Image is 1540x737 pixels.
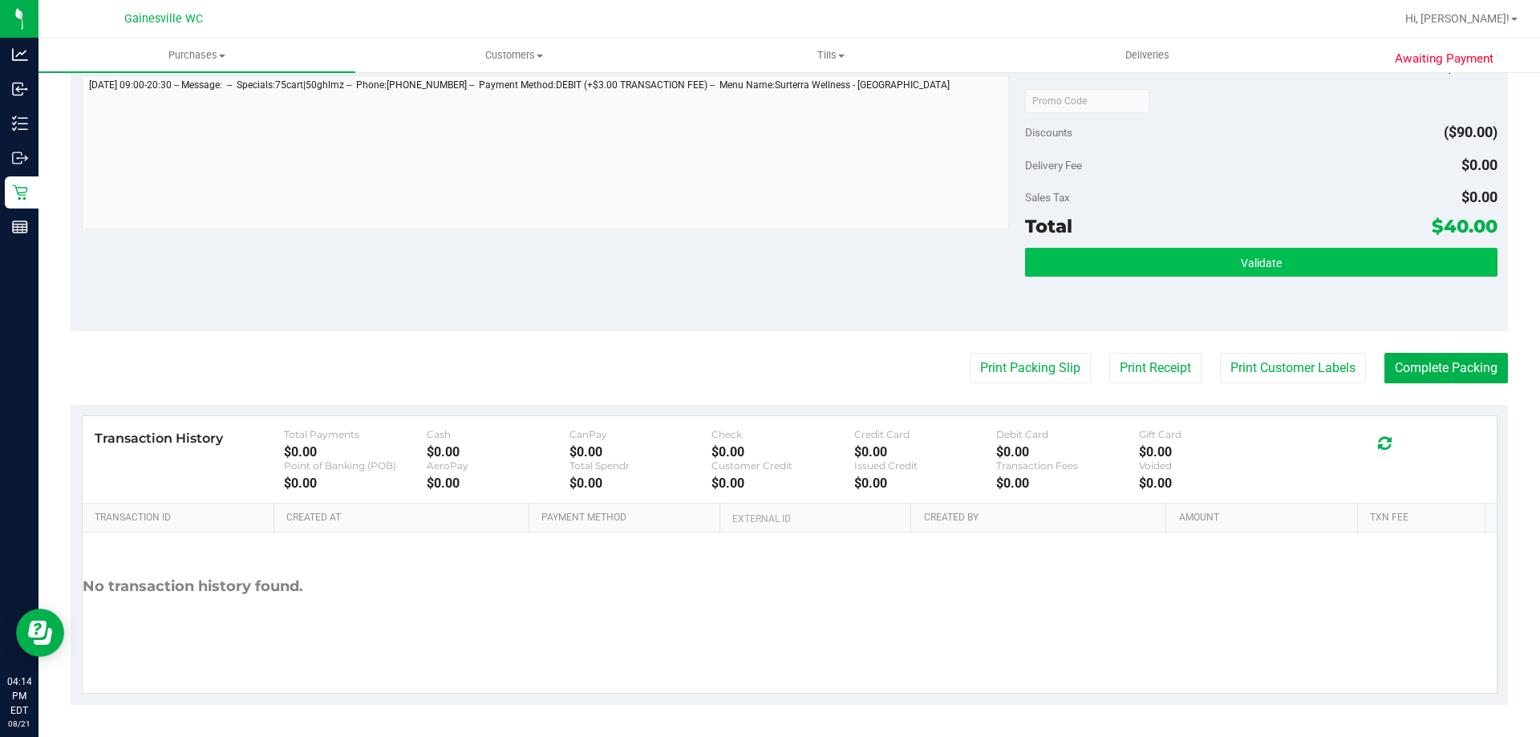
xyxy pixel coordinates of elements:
[854,444,997,460] div: $0.00
[95,512,268,524] a: Transaction ID
[1444,124,1497,140] span: ($90.00)
[1139,460,1282,472] div: Voided
[569,460,712,472] div: Total Spendr
[711,460,854,472] div: Customer Credit
[996,476,1139,491] div: $0.00
[854,476,997,491] div: $0.00
[427,444,569,460] div: $0.00
[1220,353,1366,383] button: Print Customer Labels
[284,444,427,460] div: $0.00
[286,512,522,524] a: Created At
[1179,512,1352,524] a: Amount
[427,428,569,440] div: Cash
[12,115,28,132] inline-svg: Inventory
[1432,215,1497,237] span: $40.00
[427,476,569,491] div: $0.00
[672,38,989,72] a: Tills
[7,674,31,718] p: 04:14 PM EDT
[1139,444,1282,460] div: $0.00
[1139,428,1282,440] div: Gift Card
[284,476,427,491] div: $0.00
[1139,476,1282,491] div: $0.00
[1370,512,1478,524] a: Txn Fee
[1025,118,1072,147] span: Discounts
[12,184,28,200] inline-svg: Retail
[38,48,355,63] span: Purchases
[83,533,303,641] div: No transaction history found.
[1405,12,1510,25] span: Hi, [PERSON_NAME]!
[7,718,31,730] p: 08/21
[12,81,28,97] inline-svg: Inbound
[1461,188,1497,205] span: $0.00
[12,150,28,166] inline-svg: Outbound
[38,38,355,72] a: Purchases
[569,476,712,491] div: $0.00
[1104,48,1191,63] span: Deliveries
[854,428,997,440] div: Credit Card
[924,512,1160,524] a: Created By
[1025,89,1149,113] input: Promo Code
[1109,353,1202,383] button: Print Receipt
[1025,159,1082,172] span: Delivery Fee
[711,476,854,491] div: $0.00
[124,12,203,26] span: Gainesville WC
[12,219,28,235] inline-svg: Reports
[1025,215,1072,237] span: Total
[1384,353,1508,383] button: Complete Packing
[284,460,427,472] div: Point of Banking (POB)
[541,512,714,524] a: Payment Method
[427,460,569,472] div: AeroPay
[996,444,1139,460] div: $0.00
[1025,248,1497,277] button: Validate
[356,48,671,63] span: Customers
[989,38,1306,72] a: Deliveries
[1025,191,1070,204] span: Sales Tax
[711,444,854,460] div: $0.00
[569,428,712,440] div: CanPay
[673,48,988,63] span: Tills
[1241,257,1282,269] span: Validate
[1395,50,1493,68] span: Awaiting Payment
[16,609,64,657] iframe: Resource center
[719,504,910,533] th: External ID
[996,460,1139,472] div: Transaction Fees
[1461,156,1497,173] span: $0.00
[970,353,1091,383] button: Print Packing Slip
[284,428,427,440] div: Total Payments
[569,444,712,460] div: $0.00
[355,38,672,72] a: Customers
[711,428,854,440] div: Check
[854,460,997,472] div: Issued Credit
[996,428,1139,440] div: Debit Card
[12,47,28,63] inline-svg: Analytics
